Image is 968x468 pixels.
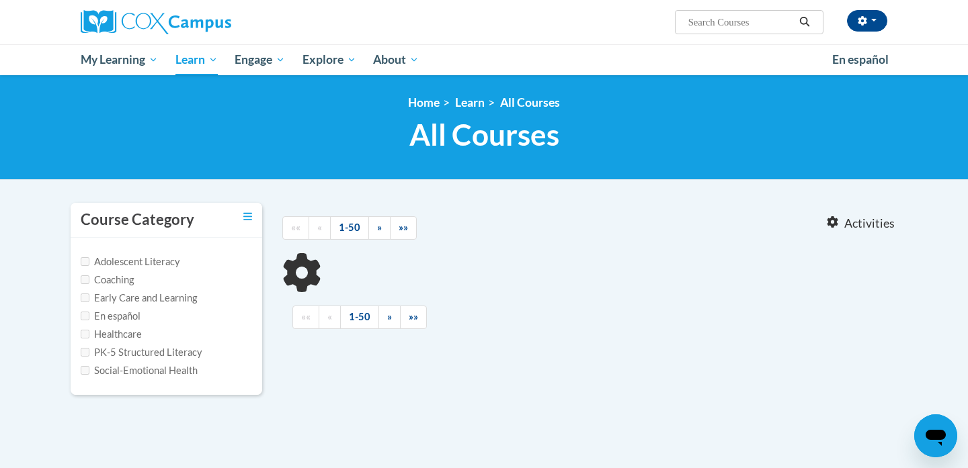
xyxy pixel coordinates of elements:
[243,209,252,224] a: Toggle collapse
[81,345,202,360] label: PK-5 Structured Literacy
[81,291,197,306] label: Early Care and Learning
[81,254,180,269] label: Adolescent Literacy
[301,311,311,322] span: ««
[377,222,382,233] span: »
[81,273,134,287] label: Coaching
[823,46,897,74] a: En español
[309,216,331,240] a: Previous
[291,222,300,233] span: ««
[687,14,795,30] input: Search Courses
[81,330,89,338] input: Checkbox for Options
[795,14,815,30] button: Search
[373,52,419,68] span: About
[175,52,218,68] span: Learn
[81,209,194,230] h3: Course Category
[368,216,391,240] a: Next
[81,257,89,266] input: Checkbox for Options
[302,52,356,68] span: Explore
[390,216,417,240] a: End
[365,44,428,75] a: About
[81,275,89,284] input: Checkbox for Options
[500,95,560,109] a: All Courses
[61,44,908,75] div: Main menu
[167,44,227,75] a: Learn
[408,95,440,109] a: Home
[847,10,887,32] button: Account Settings
[294,44,365,75] a: Explore
[81,52,158,68] span: My Learning
[292,306,319,329] a: Begining
[455,95,485,109] a: Learn
[81,366,89,375] input: Checkbox for Options
[235,52,285,68] span: Engage
[399,222,408,233] span: »»
[327,311,332,322] span: «
[317,222,322,233] span: «
[340,306,379,329] a: 1-50
[81,10,231,34] img: Cox Campus
[387,311,392,322] span: »
[81,312,89,320] input: Checkbox for Options
[832,52,889,66] span: En español
[409,117,559,152] span: All Courses
[400,306,427,329] a: End
[282,216,309,240] a: Begining
[226,44,294,75] a: Engage
[378,306,401,329] a: Next
[914,414,957,457] iframe: Button to launch messaging window
[81,327,142,342] label: Healthcare
[81,10,336,34] a: Cox Campus
[72,44,167,75] a: My Learning
[81,363,198,378] label: Social-Emotional Health
[81,293,89,302] input: Checkbox for Options
[409,311,418,322] span: »»
[319,306,341,329] a: Previous
[844,216,895,231] span: Activities
[81,309,140,324] label: En español
[81,348,89,357] input: Checkbox for Options
[330,216,369,240] a: 1-50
